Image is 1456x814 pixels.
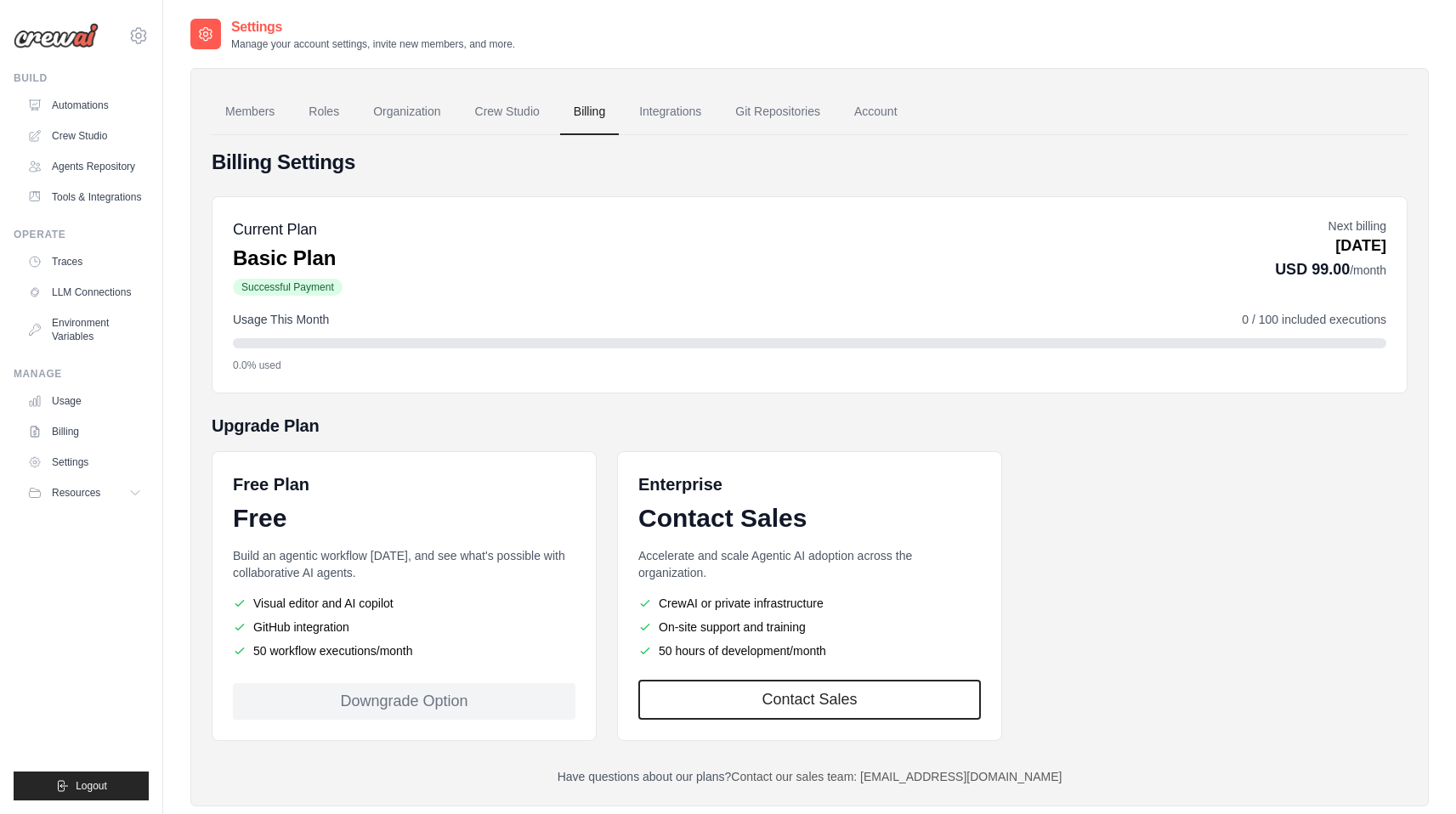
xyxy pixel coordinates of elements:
[731,770,1062,783] a: Contact our sales team: [EMAIL_ADDRESS][DOMAIN_NAME]
[233,472,309,496] h6: Free Plan
[52,486,100,500] span: Resources
[722,89,834,135] a: Git Repositories
[638,642,981,659] li: 50 hours of development/month
[20,122,149,150] a: Crew Studio
[360,89,454,135] a: Organization
[638,503,981,534] div: Contact Sales
[233,503,575,534] div: Free
[20,309,149,350] a: Environment Variables
[20,449,149,476] a: Settings
[20,479,149,506] button: Resources
[638,595,981,612] li: CrewAI or private infrastructure
[638,547,981,581] p: Accelerate and scale Agentic AI adoption across the organization.
[560,89,619,135] a: Billing
[212,89,288,135] a: Members
[20,92,149,119] a: Automations
[233,547,575,581] p: Build an agentic workflow [DATE], and see what's possible with collaborative AI agents.
[233,683,575,720] div: Downgrade Option
[14,228,149,241] div: Operate
[626,89,715,135] a: Integrations
[76,779,107,793] span: Logout
[20,418,149,445] a: Billing
[233,359,281,372] span: 0.0% used
[233,245,343,272] p: Basic Plan
[14,367,149,381] div: Manage
[20,279,149,306] a: LLM Connections
[233,619,575,636] li: GitHub integration
[233,218,343,241] h5: Current Plan
[233,279,343,296] span: Successful Payment
[231,17,515,37] h2: Settings
[233,311,329,328] span: Usage This Month
[1275,257,1386,281] p: USD 99.00
[20,184,149,211] a: Tools & Integrations
[20,387,149,415] a: Usage
[1275,218,1386,235] p: Next billing
[14,772,149,800] button: Logout
[14,71,149,85] div: Build
[638,619,981,636] li: On-site support and training
[1275,235,1386,257] p: [DATE]
[20,248,149,275] a: Traces
[638,680,981,720] a: Contact Sales
[20,153,149,180] a: Agents Repository
[638,472,981,496] h6: Enterprise
[212,414,1408,438] h5: Upgrade Plan
[14,23,99,48] img: Logo
[233,595,575,612] li: Visual editor and AI copilot
[212,149,1408,176] h4: Billing Settings
[212,768,1408,785] p: Have questions about our plans?
[1242,311,1386,328] span: 0 / 100 included executions
[1350,263,1386,277] span: /month
[841,89,911,135] a: Account
[295,89,353,135] a: Roles
[233,642,575,659] li: 50 workflow executions/month
[231,37,515,51] p: Manage your account settings, invite new members, and more.
[462,89,553,135] a: Crew Studio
